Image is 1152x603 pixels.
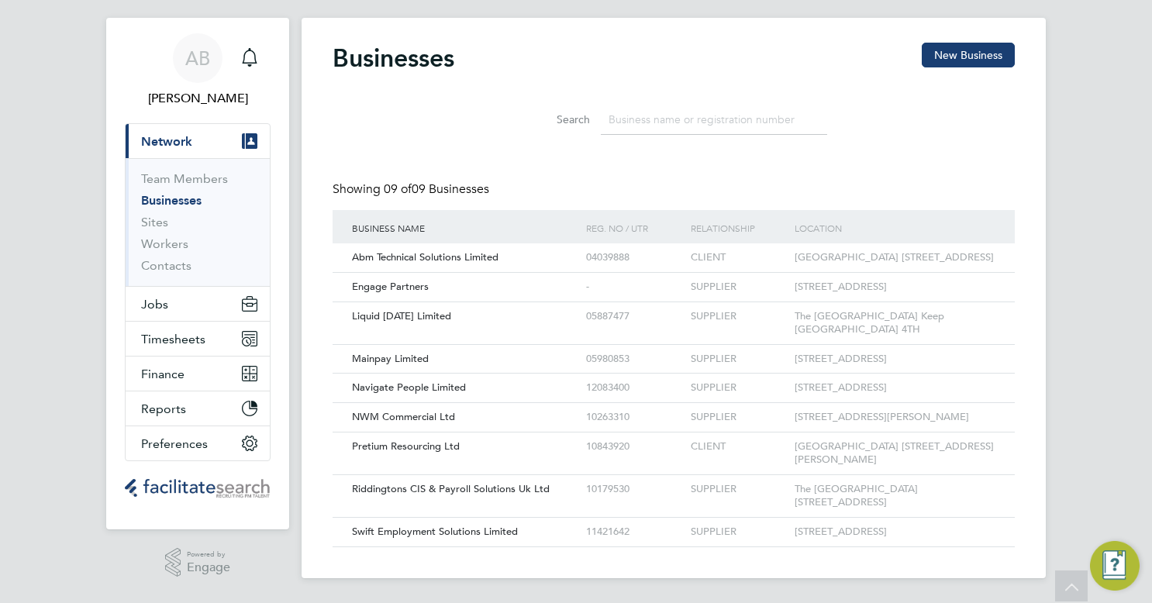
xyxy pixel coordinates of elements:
[352,410,455,423] span: NWM Commercial Ltd
[185,48,210,68] span: AB
[791,273,999,301] div: [STREET_ADDRESS]
[348,373,999,386] a: Navigate People Limited12083400SUPPLIER[STREET_ADDRESS]
[791,475,999,517] div: The [GEOGRAPHIC_DATA][STREET_ADDRESS]
[791,432,999,474] div: [GEOGRAPHIC_DATA] [STREET_ADDRESS][PERSON_NAME]
[352,482,550,495] span: Riddingtons CIS & Payroll Solutions Uk Ltd
[582,374,686,402] div: 12083400
[687,374,791,402] div: SUPPLIER
[687,345,791,374] div: SUPPLIER
[352,309,451,322] span: Liquid [DATE] Limited
[687,518,791,546] div: SUPPLIER
[126,426,270,460] button: Preferences
[601,105,827,135] input: Business name or registration number
[141,236,188,251] a: Workers
[582,403,686,432] div: 10263310
[582,243,686,272] div: 04039888
[333,181,492,198] div: Showing
[582,302,686,331] div: 05887477
[348,344,999,357] a: Mainpay Limited05980853SUPPLIER[STREET_ADDRESS]
[348,402,999,415] a: NWM Commercial Ltd10263310SUPPLIER[STREET_ADDRESS][PERSON_NAME]
[126,357,270,391] button: Finance
[687,403,791,432] div: SUPPLIER
[126,322,270,356] button: Timesheets
[141,134,192,149] span: Network
[141,367,185,381] span: Finance
[126,124,270,158] button: Network
[687,302,791,331] div: SUPPLIER
[348,210,582,246] div: Business Name
[791,345,999,374] div: [STREET_ADDRESS]
[687,475,791,504] div: SUPPLIER
[582,273,686,301] div: -
[687,210,791,246] div: Relationship
[687,432,791,461] div: CLIENT
[348,432,999,445] a: Pretium Resourcing Ltd10843920CLIENT[GEOGRAPHIC_DATA] [STREET_ADDRESS][PERSON_NAME]
[352,352,429,365] span: Mainpay Limited
[520,112,590,126] label: Search
[125,477,271,501] a: Go to home page
[348,301,999,315] a: Liquid [DATE] Limited05887477SUPPLIERThe [GEOGRAPHIC_DATA] Keep [GEOGRAPHIC_DATA] 4TH
[582,432,686,461] div: 10843920
[348,243,999,256] a: Abm Technical Solutions Limited04039888CLIENT[GEOGRAPHIC_DATA] [STREET_ADDRESS]
[333,43,454,74] h2: Businesses
[141,436,208,451] span: Preferences
[165,548,231,577] a: Powered byEngage
[791,374,999,402] div: [STREET_ADDRESS]
[352,439,460,453] span: Pretium Resourcing Ltd
[125,33,271,108] a: AB[PERSON_NAME]
[126,287,270,321] button: Jobs
[125,89,271,108] span: Adam Beadle
[141,258,191,273] a: Contacts
[141,171,228,186] a: Team Members
[141,215,168,229] a: Sites
[187,561,230,574] span: Engage
[126,158,270,286] div: Network
[791,243,999,272] div: [GEOGRAPHIC_DATA] [STREET_ADDRESS]
[141,332,205,346] span: Timesheets
[791,302,999,344] div: The [GEOGRAPHIC_DATA] Keep [GEOGRAPHIC_DATA] 4TH
[352,525,518,538] span: Swift Employment Solutions Limited
[352,250,498,264] span: Abm Technical Solutions Limited
[582,475,686,504] div: 10179530
[348,474,999,488] a: Riddingtons CIS & Payroll Solutions Uk Ltd10179530SUPPLIERThe [GEOGRAPHIC_DATA][STREET_ADDRESS]
[348,517,999,530] a: Swift Employment Solutions Limited11421642SUPPLIER[STREET_ADDRESS]
[141,401,186,416] span: Reports
[582,345,686,374] div: 05980853
[106,18,289,529] nav: Main navigation
[582,210,686,246] div: Reg. No / UTR
[791,518,999,546] div: [STREET_ADDRESS]
[352,280,429,293] span: Engage Partners
[384,181,489,197] span: 09 Businesses
[922,43,1015,67] button: New Business
[125,477,271,501] img: facilitatesearch-logo-retina.png
[687,243,791,272] div: CLIENT
[141,297,168,312] span: Jobs
[791,210,999,246] div: Location
[1090,541,1140,591] button: Engage Resource Center
[126,391,270,426] button: Reports
[687,273,791,301] div: SUPPLIER
[187,548,230,561] span: Powered by
[582,518,686,546] div: 11421642
[141,193,202,208] a: Businesses
[352,381,466,394] span: Navigate People Limited
[791,403,999,432] div: [STREET_ADDRESS][PERSON_NAME]
[348,272,999,285] a: Engage Partners-SUPPLIER[STREET_ADDRESS]
[384,181,412,197] span: 09 of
